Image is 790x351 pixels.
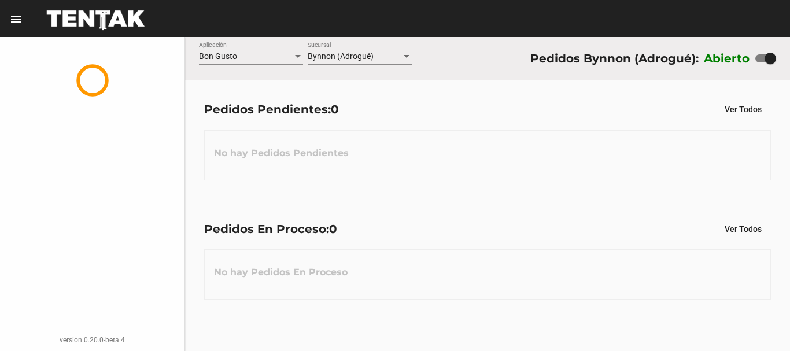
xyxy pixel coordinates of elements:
span: 0 [329,222,337,236]
div: Pedidos Pendientes: [204,100,339,119]
span: Bynnon (Adrogué) [308,51,374,61]
div: version 0.20.0-beta.4 [9,334,175,346]
button: Ver Todos [715,219,771,239]
span: 0 [331,102,339,116]
label: Abierto [704,49,750,68]
span: Bon Gusto [199,51,237,61]
button: Ver Todos [715,99,771,120]
h3: No hay Pedidos Pendientes [205,136,358,171]
div: Pedidos Bynnon (Adrogué): [530,49,699,68]
span: Ver Todos [725,105,762,114]
div: Pedidos En Proceso: [204,220,337,238]
h3: No hay Pedidos En Proceso [205,255,357,290]
span: Ver Todos [725,224,762,234]
mat-icon: menu [9,12,23,26]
